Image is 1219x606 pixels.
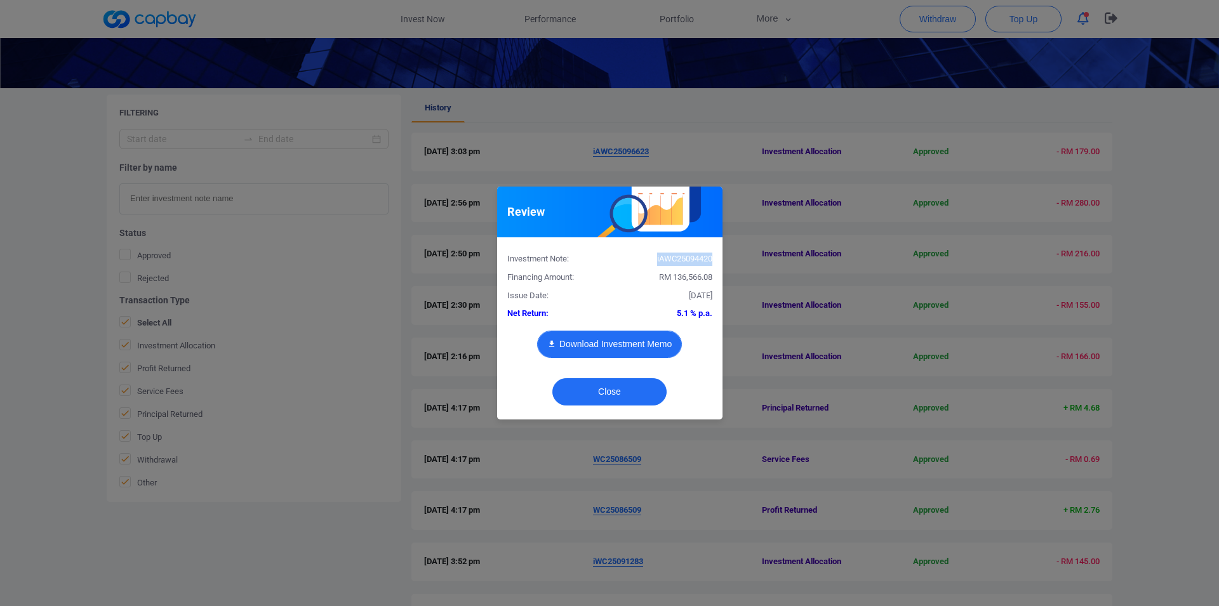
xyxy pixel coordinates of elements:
span: RM 136,566.08 [659,272,712,282]
div: iAWC25094420 [609,253,722,266]
div: [DATE] [609,289,722,303]
div: Issue Date: [498,289,610,303]
div: Financing Amount: [498,271,610,284]
div: Investment Note: [498,253,610,266]
button: Download Investment Memo [537,331,682,358]
div: 5.1 % p.a. [609,307,722,320]
h5: Review [507,204,545,220]
button: Close [552,378,667,405]
div: Net Return: [498,307,610,320]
